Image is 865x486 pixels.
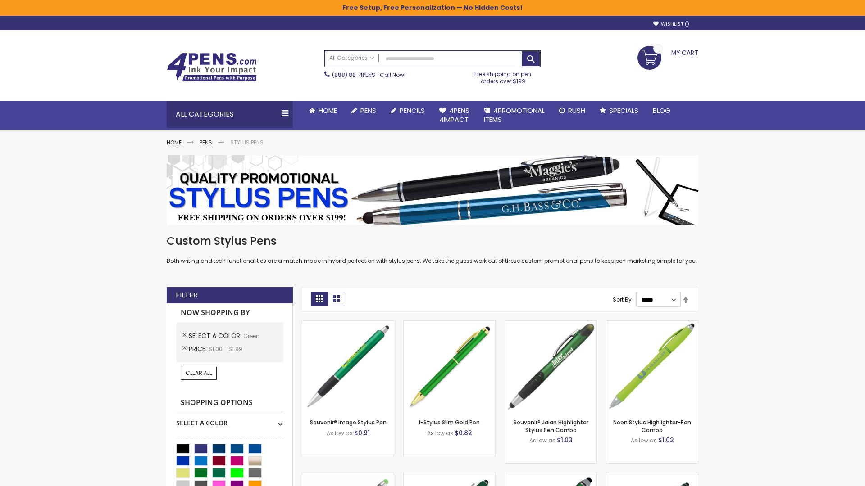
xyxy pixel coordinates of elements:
[557,436,573,445] span: $1.03
[200,139,212,146] a: Pens
[404,472,495,480] a: Custom Soft Touch® Metal Pens with Stylus-Green
[505,320,596,328] a: Souvenir® Jalan Highlighter Stylus Pen Combo-Green
[631,436,657,444] span: As low as
[427,429,453,437] span: As low as
[167,234,698,248] h1: Custom Stylus Pens
[189,344,209,353] span: Price
[302,320,394,328] a: Souvenir® Image Stylus Pen-Green
[653,21,689,27] a: Wishlist
[332,71,405,79] span: - Call Now!
[176,412,283,427] div: Select A Color
[609,106,638,115] span: Specials
[354,428,370,437] span: $0.91
[167,139,182,146] a: Home
[176,393,283,413] strong: Shopping Options
[302,321,394,412] img: Souvenir® Image Stylus Pen-Green
[613,418,691,433] a: Neon Stylus Highlighter-Pen Combo
[400,106,425,115] span: Pencils
[327,429,353,437] span: As low as
[477,101,552,130] a: 4PROMOTIONALITEMS
[209,345,242,353] span: $1.00 - $1.99
[189,331,243,340] span: Select A Color
[529,436,555,444] span: As low as
[613,296,632,303] label: Sort By
[646,101,678,121] a: Blog
[243,332,259,340] span: Green
[186,369,212,377] span: Clear All
[167,155,698,225] img: Stylus Pens
[332,71,375,79] a: (888) 88-4PENS
[383,101,432,121] a: Pencils
[505,472,596,480] a: Kyra Pen with Stylus and Flashlight-Green
[568,106,585,115] span: Rush
[167,53,257,81] img: 4Pens Custom Pens and Promotional Products
[606,320,698,328] a: Neon Stylus Highlighter-Pen Combo-Green
[176,303,283,322] strong: Now Shopping by
[552,101,592,121] a: Rush
[505,321,596,412] img: Souvenir® Jalan Highlighter Stylus Pen Combo-Green
[329,54,374,62] span: All Categories
[419,418,480,426] a: I-Stylus Slim Gold Pen
[455,428,472,437] span: $0.82
[302,101,344,121] a: Home
[514,418,588,433] a: Souvenir® Jalan Highlighter Stylus Pen Combo
[302,472,394,480] a: Islander Softy Gel with Stylus - ColorJet Imprint-Green
[592,101,646,121] a: Specials
[311,292,328,306] strong: Grid
[360,106,376,115] span: Pens
[606,321,698,412] img: Neon Stylus Highlighter-Pen Combo-Green
[167,234,698,265] div: Both writing and tech functionalities are a match made in hybrid perfection with stylus pens. We ...
[484,106,545,124] span: 4PROMOTIONAL ITEMS
[658,436,674,445] span: $1.02
[344,101,383,121] a: Pens
[167,101,293,128] div: All Categories
[653,106,670,115] span: Blog
[432,101,477,130] a: 4Pens4impact
[404,320,495,328] a: I-Stylus Slim Gold-Green
[439,106,469,124] span: 4Pens 4impact
[230,139,264,146] strong: Stylus Pens
[181,367,217,379] a: Clear All
[319,106,337,115] span: Home
[404,321,495,412] img: I-Stylus Slim Gold-Green
[310,418,387,426] a: Souvenir® Image Stylus Pen
[176,290,198,300] strong: Filter
[465,67,541,85] div: Free shipping on pen orders over $199
[606,472,698,480] a: Colter Stylus Twist Metal Pen-Green
[325,51,379,66] a: All Categories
